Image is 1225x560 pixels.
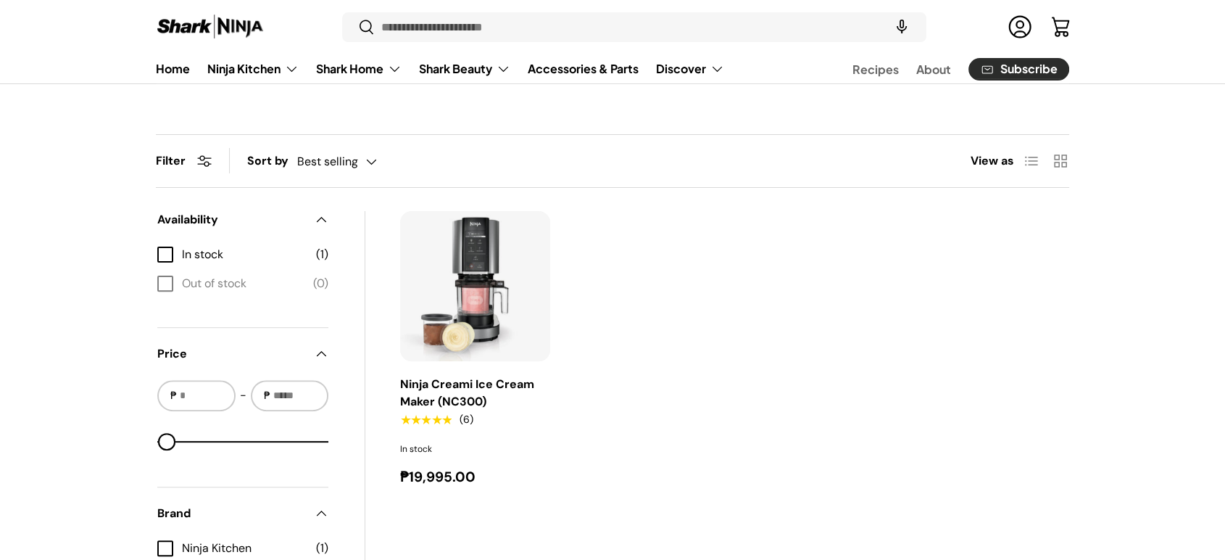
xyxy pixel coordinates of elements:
span: - [240,387,246,404]
nav: Secondary [818,54,1069,83]
summary: Discover [647,54,733,83]
summary: Shark Home [307,54,410,83]
speech-search-button: Search by voice [879,12,925,44]
a: Ninja Creami Ice Cream Maker (NC300) [400,211,550,361]
summary: Availability [157,194,328,246]
span: ₱ [169,388,178,403]
summary: Brand [157,487,328,540]
span: View as [971,152,1014,170]
span: Best selling [297,155,358,168]
a: Accessories & Parts [528,54,639,83]
a: Subscribe [968,58,1069,81]
span: Out of stock [182,275,304,292]
span: Ninja Kitchen [182,540,307,557]
span: Subscribe [1000,64,1058,75]
a: Home [156,54,190,83]
img: ninja-creami-ice-cream-maker-with-sample-content-and-all-lids-full-view-sharkninja-philippines [400,211,550,361]
nav: Primary [156,54,724,83]
span: Price [157,345,305,363]
summary: Price [157,328,328,380]
span: (1) [316,540,328,557]
span: (0) [313,275,328,292]
summary: Shark Beauty [410,54,519,83]
img: Shark Ninja Philippines [156,13,265,41]
span: In stock [182,246,307,263]
button: Best selling [297,149,406,174]
span: Brand [157,505,305,522]
summary: Ninja Kitchen [199,54,307,83]
span: Filter [156,153,186,168]
span: ₱ [262,388,272,403]
a: Recipes [852,55,899,83]
label: Sort by [247,152,297,170]
a: Ninja Creami Ice Cream Maker (NC300) [400,376,534,409]
a: About [916,55,951,83]
button: Filter [156,153,212,168]
span: (1) [316,246,328,263]
span: Availability [157,211,305,228]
